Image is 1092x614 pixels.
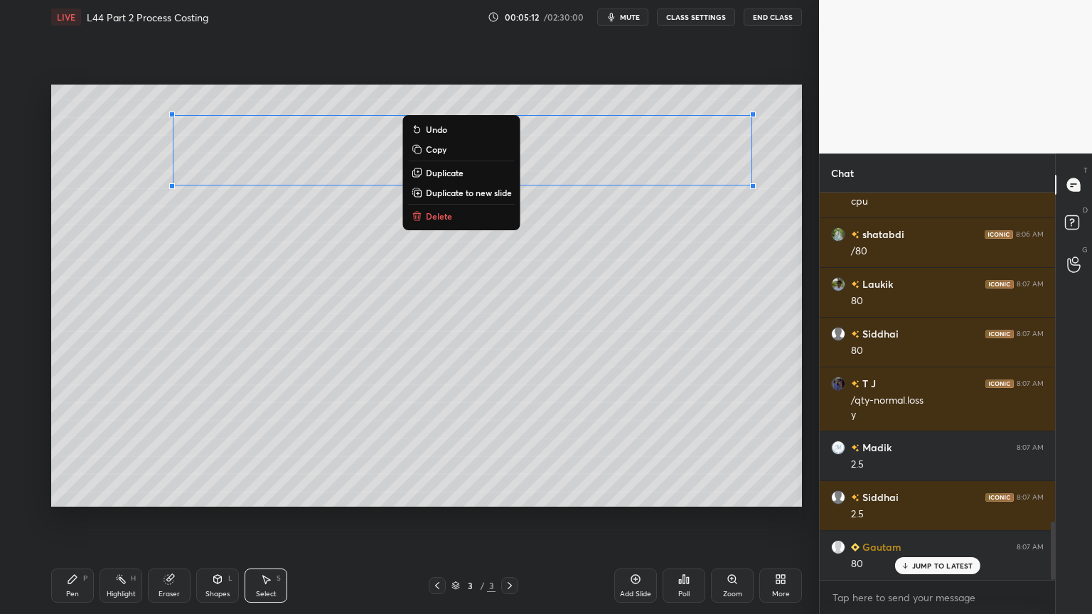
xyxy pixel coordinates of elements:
[831,490,845,505] img: default.png
[1082,244,1088,255] p: G
[1017,443,1044,452] div: 8:07 AM
[772,591,790,598] div: More
[851,394,1044,408] div: /qty-normal.loss
[83,575,87,582] div: P
[51,9,81,26] div: LIVE
[851,344,1044,358] div: 80
[831,377,845,391] img: be583dc6cd58456db7f4e472398e0f3d.jpg
[820,154,865,192] p: Chat
[426,124,447,135] p: Undo
[463,581,477,590] div: 3
[1083,165,1088,176] p: T
[851,231,860,239] img: no-rating-badge.077c3623.svg
[985,330,1014,338] img: iconic-dark.1390631f.png
[87,11,208,24] h4: L44 Part 2 Process Costing
[985,493,1014,502] img: iconic-dark.1390631f.png
[1017,543,1044,551] div: 8:07 AM
[409,184,515,201] button: Duplicate to new slide
[860,539,901,554] h6: Gautam
[205,591,230,598] div: Shapes
[860,490,899,505] h6: Siddhai
[860,440,892,455] h6: Madik
[426,144,446,155] p: Copy
[620,591,651,598] div: Add Slide
[851,408,1044,422] div: y
[409,164,515,181] button: Duplicate
[678,591,690,598] div: Poll
[487,579,496,592] div: 3
[831,227,845,242] img: e46e94f5da8d4cc897766d90ab81d02c.jpg
[851,380,860,388] img: no-rating-badge.077c3623.svg
[985,230,1013,239] img: iconic-dark.1390631f.png
[409,121,515,138] button: Undo
[831,540,845,554] img: ee0d6f3888534c3aa58af37baf679221.jpg
[831,327,845,341] img: default.png
[851,557,1044,571] div: 80
[860,326,899,341] h6: Siddhai
[851,444,860,452] img: no-rating-badge.077c3623.svg
[820,193,1055,580] div: grid
[426,167,464,178] p: Duplicate
[657,9,735,26] button: CLASS SETTINGS
[159,591,180,598] div: Eraser
[851,494,860,502] img: no-rating-badge.077c3623.svg
[1017,330,1044,338] div: 8:07 AM
[744,9,802,26] button: End Class
[860,276,893,291] h6: Laukik
[256,591,277,598] div: Select
[426,210,452,222] p: Delete
[228,575,232,582] div: L
[107,591,136,598] div: Highlight
[912,561,973,570] p: JUMP TO LATEST
[851,507,1044,522] div: 2.5
[1017,280,1044,289] div: 8:07 AM
[831,277,845,291] img: bc10e828d5cc4913bf45b3c1c90e7052.jpg
[985,280,1014,289] img: iconic-dark.1390631f.png
[860,376,876,391] h6: T J
[851,458,1044,472] div: 2.5
[426,187,512,198] p: Duplicate to new slide
[409,208,515,225] button: Delete
[277,575,281,582] div: S
[1083,205,1088,215] p: D
[851,195,1044,209] div: cpu
[985,379,1014,388] img: iconic-dark.1390631f.png
[66,591,79,598] div: Pen
[409,141,515,158] button: Copy
[831,441,845,455] img: 3
[851,543,860,551] img: Learner_Badge_beginner_1_8b307cf2a0.svg
[851,281,860,289] img: no-rating-badge.077c3623.svg
[131,575,136,582] div: H
[723,591,742,598] div: Zoom
[1016,230,1044,239] div: 8:06 AM
[597,9,648,26] button: mute
[1017,379,1044,388] div: 8:07 AM
[851,330,860,338] img: no-rating-badge.077c3623.svg
[851,244,1044,259] div: /80
[851,294,1044,308] div: 80
[860,227,904,242] h6: shatabdi
[1017,493,1044,502] div: 8:07 AM
[620,12,640,22] span: mute
[480,581,484,590] div: /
